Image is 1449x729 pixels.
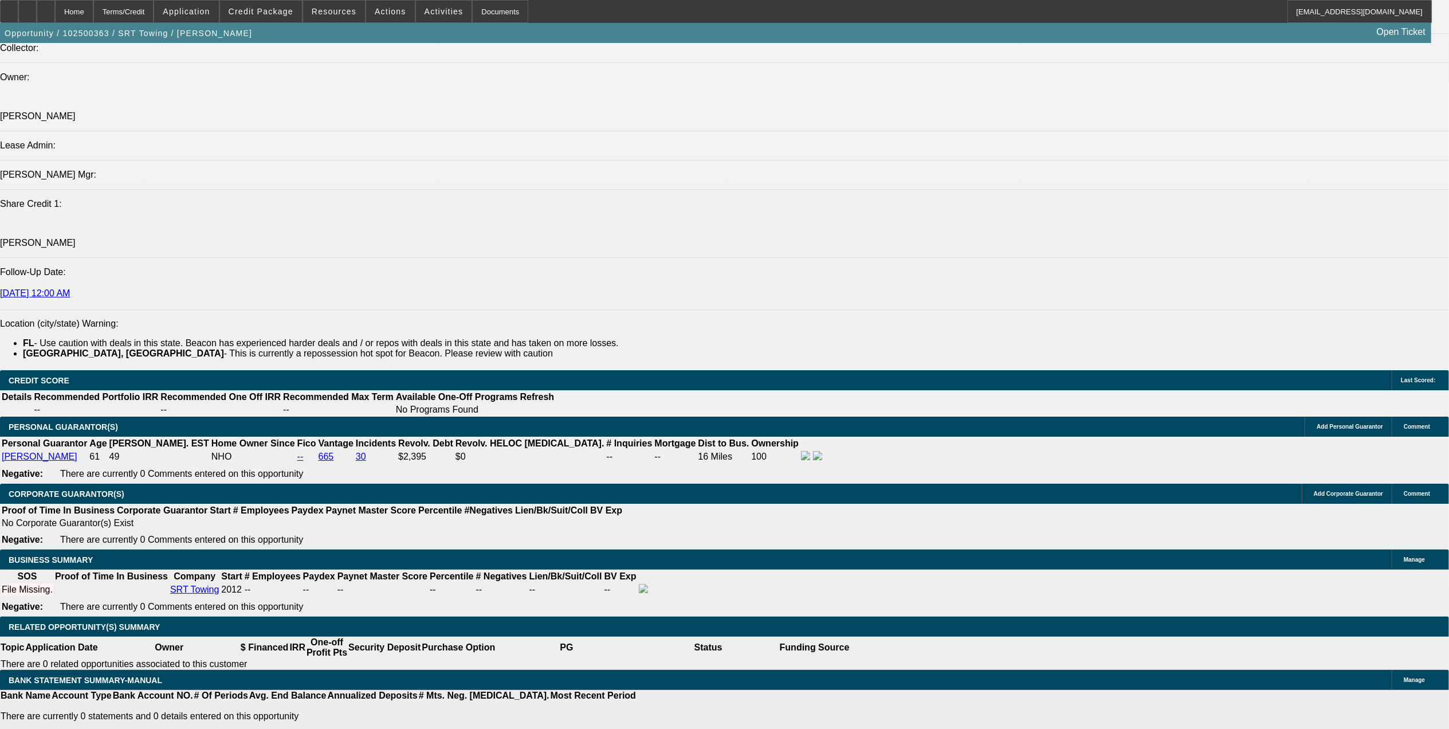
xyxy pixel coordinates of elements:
[2,469,43,479] b: Negative:
[421,637,496,659] th: Purchase Option
[89,450,107,463] td: 61
[348,637,421,659] th: Security Deposit
[366,1,415,22] button: Actions
[638,637,779,659] th: Status
[639,584,648,593] img: facebook-icon.png
[160,404,281,416] td: --
[2,535,43,544] b: Negative:
[282,391,394,403] th: Recommended Max Term
[297,452,304,461] a: --
[174,571,215,581] b: Company
[655,438,696,448] b: Mortgage
[249,690,327,701] th: Avg. End Balance
[430,585,473,595] div: --
[476,571,527,581] b: # Negatives
[1372,22,1430,42] a: Open Ticket
[117,505,207,515] b: Corporate Guarantor
[455,450,605,463] td: $0
[2,602,43,612] b: Negative:
[515,505,588,515] b: Lien/Bk/Suit/Coll
[33,404,159,416] td: --
[698,438,749,448] b: Dist to Bus.
[303,1,365,22] button: Resources
[751,450,799,463] td: 100
[465,505,513,515] b: #Negatives
[801,451,810,460] img: facebook-icon.png
[326,505,416,515] b: Paynet Master Score
[2,585,53,595] div: File Missing.
[23,338,619,348] label: - Use caution with deals in this state. Beacon has experienced harder deals and / or repos with d...
[9,555,93,565] span: BUSINESS SUMMARY
[698,450,750,463] td: 16 Miles
[398,438,453,448] b: Revolv. Debt
[319,438,354,448] b: Vantage
[23,348,224,358] b: [GEOGRAPHIC_DATA], [GEOGRAPHIC_DATA]
[813,451,822,460] img: linkedin-icon.png
[282,404,394,416] td: --
[154,1,218,22] button: Application
[1404,491,1430,497] span: Comment
[9,489,124,499] span: CORPORATE GUARANTOR(S)
[211,450,296,463] td: NHO
[496,637,637,659] th: PG
[306,637,348,659] th: One-off Profit Pts
[233,505,289,515] b: # Employees
[476,585,527,595] div: --
[1404,424,1430,430] span: Comment
[292,505,324,515] b: Paydex
[160,391,281,403] th: Recommended One Off IRR
[1404,556,1425,563] span: Manage
[220,1,302,22] button: Credit Package
[1314,491,1383,497] span: Add Corporate Guarantor
[89,438,107,448] b: Age
[60,469,303,479] span: There are currently 0 Comments entered on this opportunity
[297,438,316,448] b: Fico
[356,438,396,448] b: Incidents
[395,391,519,403] th: Available One-Off Programs
[312,7,356,16] span: Resources
[337,585,427,595] div: --
[99,637,240,659] th: Owner
[779,637,850,659] th: Funding Source
[1401,377,1436,383] span: Last Scored:
[25,637,98,659] th: Application Date
[356,452,366,461] a: 30
[303,583,336,596] td: --
[1317,424,1383,430] span: Add Personal Guarantor
[229,7,293,16] span: Credit Package
[163,7,210,16] span: Application
[425,7,464,16] span: Activities
[529,583,603,596] td: --
[2,452,77,461] a: [PERSON_NAME]
[604,571,637,581] b: BV Exp
[604,583,637,596] td: --
[327,690,418,701] th: Annualized Deposits
[51,690,112,701] th: Account Type
[240,637,289,659] th: $ Financed
[416,1,472,22] button: Activities
[9,422,118,432] span: PERSONAL GUARANTOR(S)
[289,637,306,659] th: IRR
[529,571,602,581] b: Lien/Bk/Suit/Coll
[303,571,335,581] b: Paydex
[375,7,406,16] span: Actions
[5,29,252,38] span: Opportunity / 102500363 / SRT Towing / [PERSON_NAME]
[109,438,209,448] b: [PERSON_NAME]. EST
[418,690,550,701] th: # Mts. Neg. [MEDICAL_DATA].
[23,338,34,348] b: FL
[337,571,427,581] b: Paynet Master Score
[221,583,242,596] td: 2012
[1,571,53,582] th: SOS
[9,622,160,632] span: RELATED OPPORTUNITY(S) SUMMARY
[9,676,162,685] span: BANK STATEMENT SUMMARY-MANUAL
[23,348,553,358] label: - This is currently a repossession hot spot for Beacon. Please review with caution
[60,535,303,544] span: There are currently 0 Comments entered on this opportunity
[751,438,799,448] b: Ownership
[1,391,32,403] th: Details
[9,376,69,385] span: CREDIT SCORE
[1,518,627,529] td: No Corporate Guarantor(s) Exist
[1,711,636,722] p: There are currently 0 statements and 0 details entered on this opportunity
[455,438,604,448] b: Revolv. HELOC [MEDICAL_DATA].
[33,391,159,403] th: Recommended Portfolio IRR
[109,450,210,463] td: 49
